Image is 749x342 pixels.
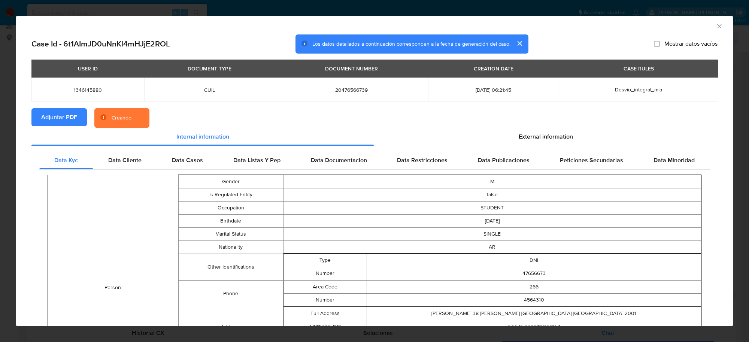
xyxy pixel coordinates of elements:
div: Detailed info [31,128,718,146]
span: Los datos detallados a continuación corresponden a la fecha de generación del caso. [312,40,510,48]
td: Full Address [283,307,367,320]
div: DOCUMENT TYPE [183,62,236,75]
span: CUIL [153,87,266,93]
td: [DATE] [283,215,701,228]
td: Phone [179,281,283,307]
div: DOCUMENT NUMBER [321,62,382,75]
td: Occupation [179,202,283,215]
td: false [283,188,701,202]
h2: Case Id - 6t1AImJD0uNnKl4mHJjE2ROL [31,39,170,49]
td: Birthdate [179,215,283,228]
span: 1346145880 [40,87,135,93]
span: Data Publicaciones [478,156,530,164]
td: Number [283,294,367,307]
td: 4564310 [367,294,701,307]
td: STUDENT [283,202,701,215]
span: Data Kyc [54,156,78,164]
span: Mostrar datos vacíos [664,40,718,48]
td: Additional Info [283,320,367,333]
td: SINGLE [283,228,701,241]
td: Nationality [179,241,283,254]
span: Data Casos [172,156,203,164]
input: Mostrar datos vacíos [654,41,660,47]
td: Marital Status [179,228,283,241]
span: Data Cliente [108,156,142,164]
td: Area Code [283,281,367,294]
div: CREATION DATE [469,62,518,75]
button: Adjuntar PDF [31,108,87,126]
span: Data Minoridad [654,156,695,164]
span: Data Documentacion [311,156,367,164]
span: External information [519,132,573,141]
button: cerrar [510,34,528,52]
div: closure-recommendation-modal [16,16,733,326]
div: Creando [112,114,131,122]
div: USER ID [73,62,102,75]
span: [DATE] 06:21:45 [437,87,550,93]
td: 47656673 [367,267,701,280]
td: DNI [367,254,701,267]
td: Gender [179,175,283,188]
span: Data Restricciones [397,156,448,164]
div: Detailed internal info [39,151,710,169]
span: Internal information [176,132,229,141]
span: Adjuntar PDF [41,109,77,125]
td: 266 [367,281,701,294]
div: CASE RULES [619,62,658,75]
td: Other Identifications [179,254,283,281]
td: M [283,175,701,188]
td: AR [283,241,701,254]
span: Desvio_integral_mla [615,86,662,93]
span: Peticiones Secundarias [560,156,623,164]
td: Number [283,267,367,280]
span: 20476566739 [284,87,419,93]
td: Is Regulated Entity [179,188,283,202]
td: piso 0, departamento 1 [367,320,701,333]
span: Data Listas Y Pep [233,156,281,164]
td: Type [283,254,367,267]
button: Cerrar ventana [716,22,722,29]
td: [PERSON_NAME] 38 [PERSON_NAME] [GEOGRAPHIC_DATA] [GEOGRAPHIC_DATA] 2001 [367,307,701,320]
